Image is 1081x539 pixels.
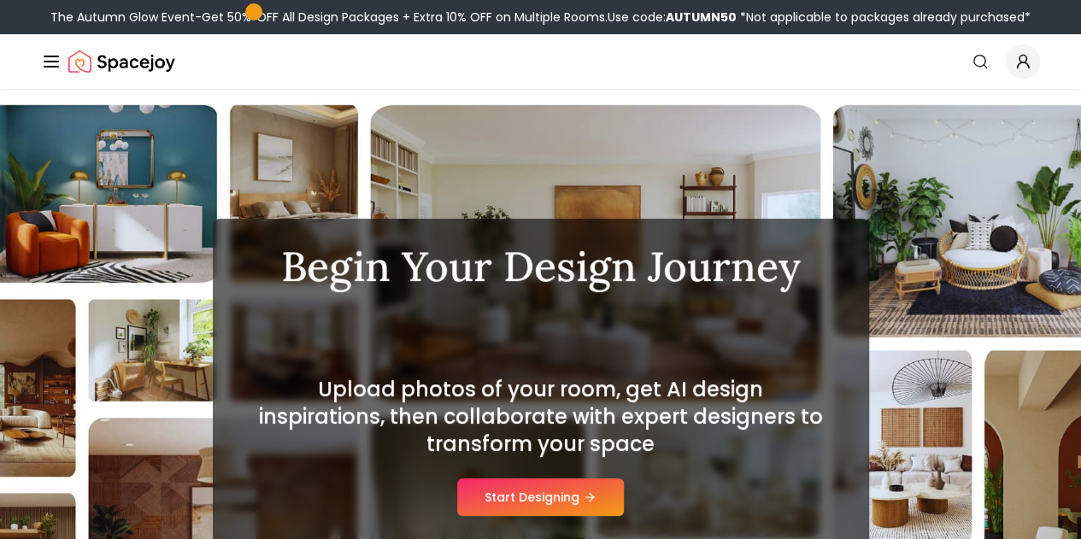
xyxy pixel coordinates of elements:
[50,9,1031,26] div: The Autumn Glow Event-Get 50% OFF All Design Packages + Extra 10% OFF on Multiple Rooms.
[608,9,737,26] span: Use code:
[41,34,1040,89] nav: Global
[737,9,1031,26] span: *Not applicable to packages already purchased*
[254,246,828,287] h1: Begin Your Design Journey
[666,9,737,26] b: AUTUMN50
[68,44,175,79] a: Spacejoy
[457,478,624,516] button: Start Designing
[254,376,828,458] h2: Upload photos of your room, get AI design inspirations, then collaborate with expert designers to...
[68,44,175,79] img: Spacejoy Logo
